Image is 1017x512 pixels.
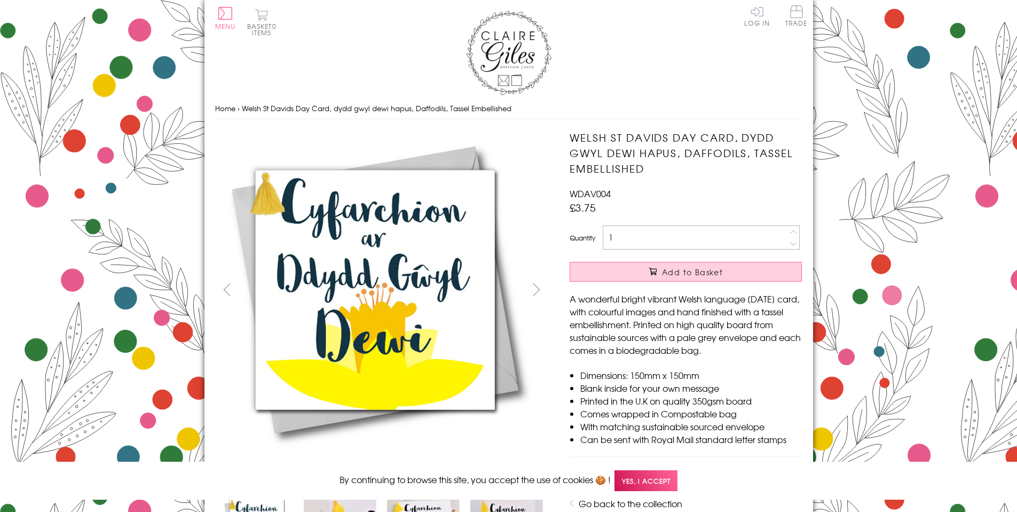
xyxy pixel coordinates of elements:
li: Can be sent with Royal Mail standard letter stamps [580,433,802,446]
a: Home [215,103,235,113]
button: Add to Basket [570,262,802,282]
span: £3.75 [570,200,596,215]
h1: Welsh St Davids Day Card, dydd gwyl dewi hapus, Daffodils, Tassel Embellished [570,130,802,176]
button: prev [215,277,239,301]
span: 0 items [252,21,277,37]
button: next [524,277,548,301]
li: Comes wrapped in Compostable bag [580,407,802,420]
span: Menu [215,21,236,31]
li: With matching sustainable sourced envelope [580,420,802,433]
a: Log In [744,5,770,26]
span: › [238,103,240,113]
label: Quantity [570,233,595,243]
button: Basket0 items [247,9,277,36]
img: Welsh St Davids Day Card, dydd gwyl dewi hapus, Daffodils, Tassel Embellished [548,130,869,451]
span: WDAV004 [570,187,611,200]
li: Printed in the U.K on quality 350gsm board [580,394,802,407]
button: Menu [215,7,236,29]
li: Blank inside for your own message [580,382,802,394]
a: Go back to the collection [579,497,682,510]
a: Trade [785,5,808,28]
p: A wonderful bright vibrant Welsh language [DATE] card, with colourful images and hand finished wi... [570,292,802,356]
span: Add to Basket [662,267,723,277]
img: Claire Giles Greetings Cards [466,11,551,95]
img: Welsh St Davids Day Card, dydd gwyl dewi hapus, Daffodils, Tassel Embellished [215,130,535,450]
nav: breadcrumbs [215,98,802,120]
li: Dimensions: 150mm x 150mm [580,369,802,382]
span: Yes, I accept [614,470,677,491]
span: Welsh St Davids Day Card, dydd gwyl dewi hapus, Daffodils, Tassel Embellished [242,103,511,113]
span: Trade [785,5,808,26]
